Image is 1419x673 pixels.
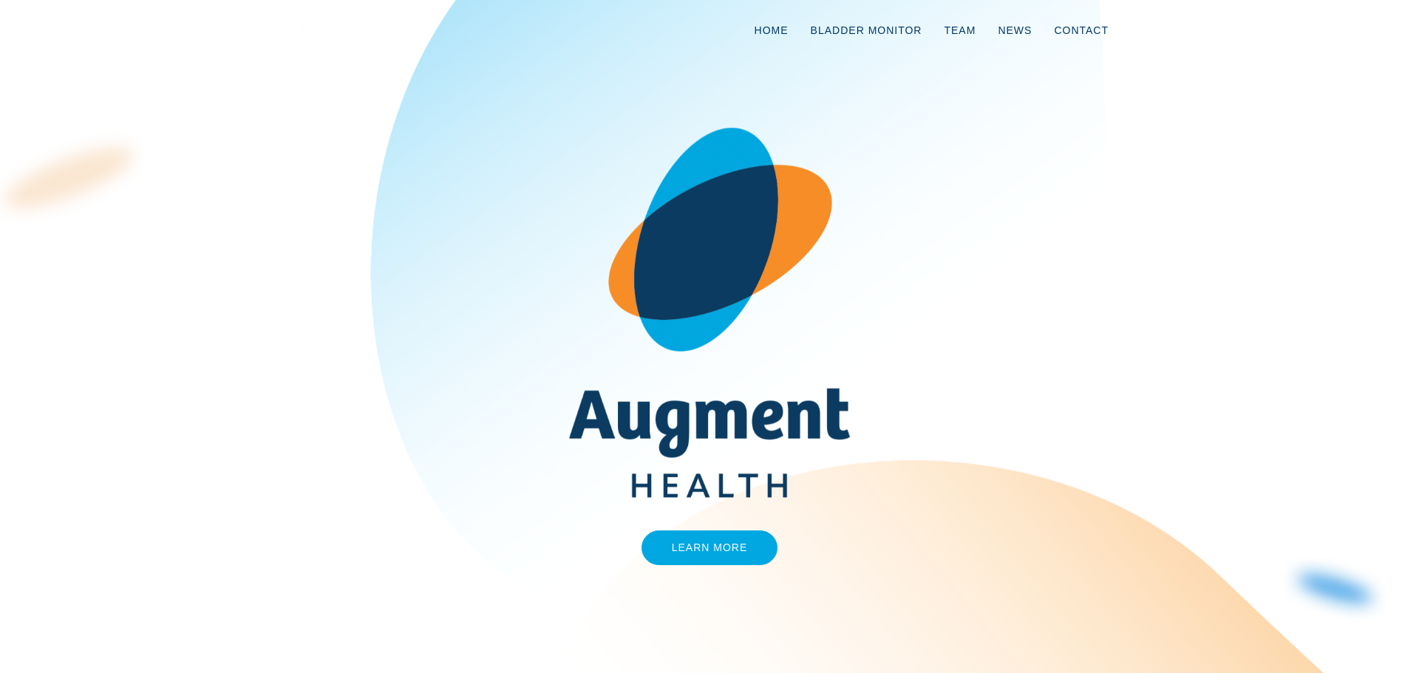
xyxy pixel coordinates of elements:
a: Team [933,6,987,55]
a: Learn More [642,530,778,565]
a: Bladder Monitor [800,6,933,55]
img: AugmentHealth_FullColor_Transparent.png [558,127,862,497]
a: News [987,6,1043,55]
img: logo [299,24,358,39]
a: Home [743,6,800,55]
a: Contact [1043,6,1120,55]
